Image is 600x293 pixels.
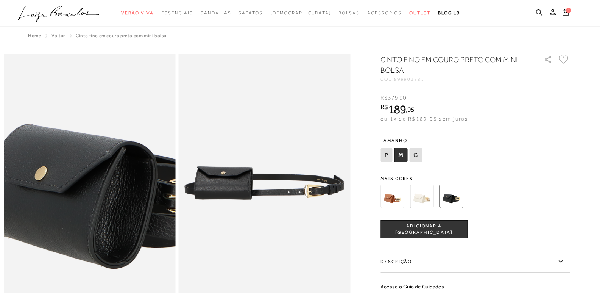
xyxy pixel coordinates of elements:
[380,135,424,146] span: Tamanho
[380,77,532,81] div: CÓD:
[380,284,444,290] a: Acesse o Guia de Cuidados
[270,10,331,16] span: [DEMOGRAPHIC_DATA]
[201,10,231,16] span: Sandálias
[394,148,407,162] span: M
[161,6,193,20] a: categoryNavScreenReaderText
[439,185,463,208] img: CINTO FINO EM COURO PRETO COM MINI BOLSA
[398,94,407,101] i: ,
[380,54,522,75] h1: CINTO FINO EM COURO PRETO COM MINI BOLSA
[121,10,154,16] span: Verão Viva
[438,10,460,16] span: BLOG LB
[161,10,193,16] span: Essenciais
[409,148,422,162] span: G
[380,251,570,273] label: Descrição
[380,116,468,122] span: ou 1x de R$189,95 sem juros
[438,6,460,20] a: BLOG LB
[238,10,262,16] span: Sapatos
[367,6,402,20] a: categoryNavScreenReaderText
[380,148,392,162] span: P
[409,6,430,20] a: categoryNavScreenReaderText
[409,10,430,16] span: Outlet
[238,6,262,20] a: categoryNavScreenReaderText
[388,102,406,116] span: 189
[399,94,406,101] span: 90
[566,8,571,13] span: 1
[76,33,167,38] span: CINTO FINO EM COURO PRETO COM MINI BOLSA
[380,103,388,110] i: R$
[380,94,388,101] i: R$
[28,33,41,38] a: Home
[407,105,415,113] span: 95
[338,6,360,20] a: categoryNavScreenReaderText
[51,33,65,38] a: Voltar
[410,185,433,208] img: CINTO FINO EM COURO OFF WHITE COM MINI BOLSA
[201,6,231,20] a: categoryNavScreenReaderText
[338,10,360,16] span: Bolsas
[388,94,398,101] span: 379
[380,176,570,181] span: Mais cores
[380,185,404,208] img: CINTO FINO EM COURO CARAMELO COM MINI BOLSA
[381,223,467,236] span: ADICIONAR À [GEOGRAPHIC_DATA]
[367,10,402,16] span: Acessórios
[560,8,571,19] button: 1
[270,6,331,20] a: noSubCategoriesText
[394,77,424,82] span: 899902881
[121,6,154,20] a: categoryNavScreenReaderText
[380,220,468,238] button: ADICIONAR À [GEOGRAPHIC_DATA]
[406,106,415,113] i: ,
